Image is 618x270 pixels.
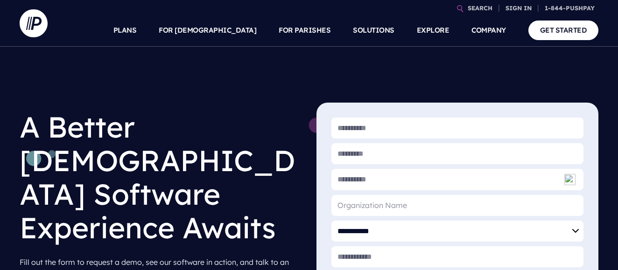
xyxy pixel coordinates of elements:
a: FOR PARISHES [279,14,330,47]
a: FOR [DEMOGRAPHIC_DATA] [159,14,256,47]
input: Organization Name [331,195,583,216]
a: SOLUTIONS [353,14,394,47]
a: GET STARTED [528,21,599,40]
a: COMPANY [471,14,506,47]
a: PLANS [113,14,137,47]
img: npw-badge-icon-locked.svg [564,174,576,185]
a: EXPLORE [417,14,449,47]
h1: A Better [DEMOGRAPHIC_DATA] Software Experience Awaits [20,103,302,252]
